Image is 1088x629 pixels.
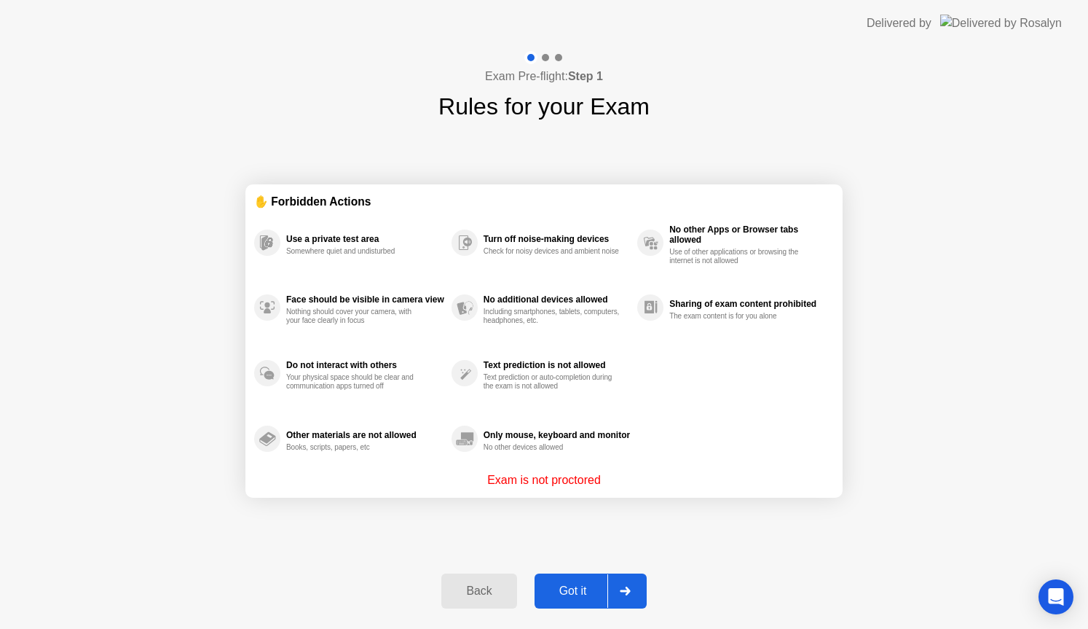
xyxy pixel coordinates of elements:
div: Nothing should cover your camera, with your face clearly in focus [286,308,424,325]
div: Other materials are not allowed [286,430,444,440]
div: Text prediction is not allowed [484,360,630,370]
div: Text prediction or auto-completion during the exam is not allowed [484,373,621,391]
div: Only mouse, keyboard and monitor [484,430,630,440]
div: No additional devices allowed [484,294,630,305]
div: Use of other applications or browsing the internet is not allowed [669,248,807,265]
div: Including smartphones, tablets, computers, headphones, etc. [484,308,621,325]
div: The exam content is for you alone [669,312,807,321]
b: Step 1 [568,70,603,82]
div: Use a private test area [286,234,444,244]
div: Delivered by [867,15,931,32]
div: ✋ Forbidden Actions [254,193,834,210]
div: Do not interact with others [286,360,444,370]
div: Back [446,585,512,598]
p: Exam is not proctored [487,472,601,489]
div: Books, scripts, papers, etc [286,443,424,452]
div: No other Apps or Browser tabs allowed [669,224,827,245]
div: Somewhere quiet and undisturbed [286,247,424,256]
div: Sharing of exam content prohibited [669,299,827,309]
div: Check for noisy devices and ambient noise [484,247,621,256]
img: Delivered by Rosalyn [940,15,1062,31]
div: No other devices allowed [484,443,621,452]
h4: Exam Pre-flight: [485,68,603,85]
div: Face should be visible in camera view [286,294,444,305]
button: Got it [535,574,647,609]
div: Your physical space should be clear and communication apps turned off [286,373,424,391]
h1: Rules for your Exam [438,89,650,124]
div: Got it [539,585,607,598]
button: Back [441,574,516,609]
div: Turn off noise-making devices [484,234,630,244]
div: Open Intercom Messenger [1038,579,1073,614]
